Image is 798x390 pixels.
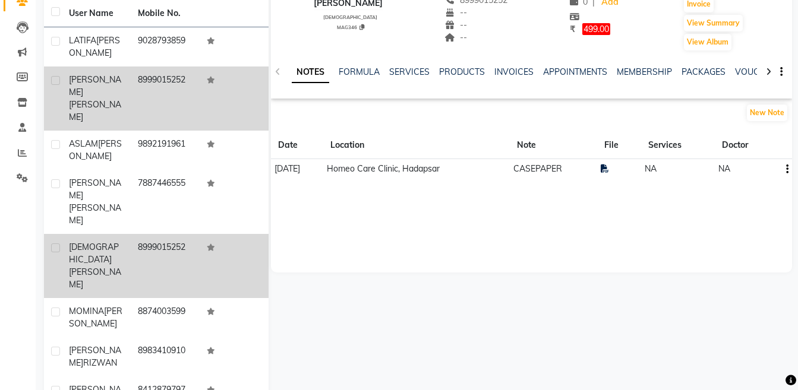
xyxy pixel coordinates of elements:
[83,357,117,368] span: RIZWAN
[439,66,485,77] a: PRODUCTS
[131,170,200,234] td: 7887446555
[445,20,468,30] span: --
[570,24,575,34] span: ₹
[641,132,715,159] th: Services
[684,34,731,50] button: View Album
[69,177,121,201] span: [PERSON_NAME]
[131,234,200,298] td: 8999015252
[131,27,200,66] td: 9028793859
[445,7,468,18] span: --
[323,159,510,179] td: Homeo Care Clinic, Hadapsar
[323,14,377,20] span: [DEMOGRAPHIC_DATA]
[715,132,777,159] th: Doctor
[494,66,534,77] a: INVOICES
[543,66,607,77] a: APPOINTMENTS
[389,66,430,77] a: SERVICES
[323,132,510,159] th: Location
[735,66,782,77] a: VOUCHERS
[275,163,300,174] span: [DATE]
[682,66,726,77] a: PACKAGES
[339,66,380,77] a: FORMULA
[69,242,119,265] span: [DEMOGRAPHIC_DATA]
[597,132,641,159] th: File
[69,99,121,122] span: [PERSON_NAME]
[131,66,200,131] td: 8999015252
[718,163,730,174] span: NA
[684,15,743,31] button: View Summary
[69,306,104,316] span: MOMINA
[69,138,98,149] span: ASLAM
[747,104,787,121] button: New Note
[617,66,672,77] a: MEMBERSHIP
[131,298,200,337] td: 8874003599
[510,159,597,179] td: CASEPAPER
[69,267,121,290] span: [PERSON_NAME]
[69,345,121,368] span: [PERSON_NAME]
[271,132,323,159] th: Date
[292,62,329,83] a: NOTES
[69,202,121,226] span: [PERSON_NAME]
[445,32,468,43] span: --
[318,23,383,31] div: MAG346
[69,74,121,97] span: [PERSON_NAME]
[582,23,610,35] span: 499.00
[131,337,200,376] td: 8983410910
[510,132,597,159] th: Note
[131,131,200,170] td: 9892191961
[69,35,96,46] span: LATIFA
[645,163,657,174] span: NA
